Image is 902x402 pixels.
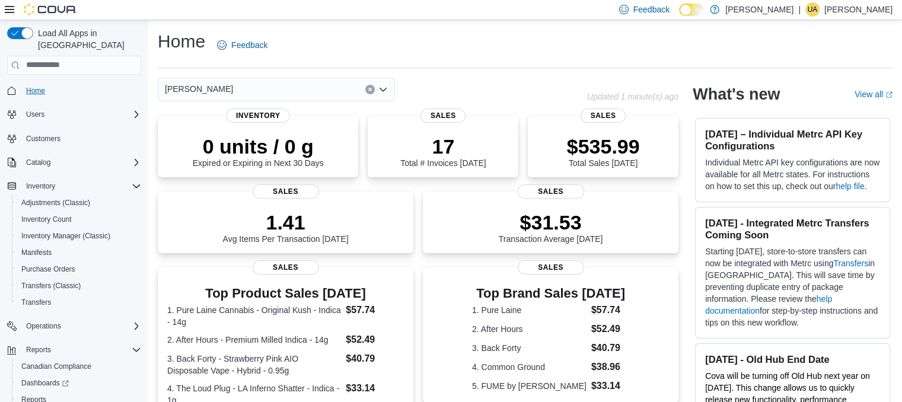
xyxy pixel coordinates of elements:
a: help documentation [705,294,832,315]
span: Inventory [21,179,141,193]
h3: Top Product Sales [DATE] [167,286,404,301]
span: Sales [518,260,584,275]
dt: 4. Common Ground [472,361,587,373]
span: Dark Mode [679,16,680,17]
button: Inventory [2,178,146,194]
span: Home [26,86,45,95]
a: Transfers [833,259,868,268]
span: Inventory [227,109,290,123]
button: Inventory Manager (Classic) [12,228,146,244]
h3: [DATE] - Old Hub End Date [705,353,880,365]
h3: [DATE] - Integrated Metrc Transfers Coming Soon [705,217,880,241]
button: Catalog [2,154,146,171]
dd: $52.49 [591,322,629,336]
span: Reports [26,345,51,355]
div: Transaction Average [DATE] [499,210,603,244]
a: Transfers [17,295,56,310]
span: Adjustments (Classic) [17,196,141,210]
span: UA [808,2,818,17]
p: 1.41 [223,210,349,234]
a: Transfers (Classic) [17,279,85,293]
span: Catalog [26,158,50,167]
span: Inventory Count [17,212,141,226]
button: Clear input [365,85,375,94]
p: Individual Metrc API key configurations are now available for all Metrc states. For instructions ... [705,157,880,192]
span: Transfers (Classic) [21,281,81,291]
h2: What's new [693,85,780,104]
dt: 1. Pure Laine [472,304,587,316]
span: Feedback [231,39,267,51]
button: Catalog [21,155,55,170]
span: Catalog [21,155,141,170]
p: [PERSON_NAME] [824,2,893,17]
dt: 3. Back Forty [472,342,587,354]
span: Feedback [633,4,670,15]
a: Adjustments (Classic) [17,196,95,210]
a: Feedback [212,33,272,57]
span: Inventory Manager (Classic) [21,231,110,241]
dd: $33.14 [591,379,629,393]
span: Canadian Compliance [21,362,91,371]
span: Dashboards [17,376,141,390]
a: Inventory Manager (Classic) [17,229,115,243]
span: Transfers [21,298,51,307]
span: Operations [21,319,141,333]
span: Users [21,107,141,122]
span: Operations [26,321,61,331]
h3: [DATE] – Individual Metrc API Key Configurations [705,128,880,152]
span: Users [26,110,44,119]
h1: Home [158,30,205,53]
span: Purchase Orders [21,264,75,274]
a: Dashboards [17,376,74,390]
button: Inventory [21,179,60,193]
p: $535.99 [567,135,640,158]
button: Inventory Count [12,211,146,228]
span: Home [21,83,141,98]
span: Reports [21,343,141,357]
span: Load All Apps in [GEOGRAPHIC_DATA] [33,27,141,51]
button: Transfers [12,294,146,311]
button: Operations [21,319,66,333]
a: Canadian Compliance [17,359,96,374]
span: Inventory Manager (Classic) [17,229,141,243]
a: Dashboards [12,375,146,391]
span: Sales [253,260,319,275]
dd: $57.74 [591,303,629,317]
a: Home [21,84,50,98]
a: Customers [21,132,65,146]
a: Manifests [17,245,56,260]
svg: External link [885,91,893,98]
button: Transfers (Classic) [12,277,146,294]
div: Avg Items Per Transaction [DATE] [223,210,349,244]
span: Customers [26,134,60,143]
dd: $52.49 [346,333,404,347]
dt: 3. Back Forty - Strawberry Pink AIO Disposable Vape - Hybrid - 0.95g [167,353,341,377]
span: Manifests [21,248,52,257]
span: Inventory Count [21,215,72,224]
button: Customers [2,130,146,147]
dd: $33.14 [346,381,404,395]
dt: 2. After Hours - Premium Milled Indica - 14g [167,334,341,346]
div: Total Sales [DATE] [567,135,640,168]
p: Starting [DATE], store-to-store transfers can now be integrated with Metrc using in [GEOGRAPHIC_D... [705,245,880,328]
button: Manifests [12,244,146,261]
img: Cova [24,4,77,15]
span: Sales [518,184,584,199]
span: Inventory [26,181,55,191]
button: Users [21,107,49,122]
span: Sales [253,184,319,199]
p: | [798,2,801,17]
dd: $40.79 [591,341,629,355]
button: Home [2,82,146,99]
a: Inventory Count [17,212,77,226]
button: Reports [2,342,146,358]
div: Usama Alhassani [805,2,820,17]
button: Open list of options [378,85,388,94]
div: Expired or Expiring in Next 30 Days [193,135,324,168]
button: Adjustments (Classic) [12,194,146,211]
span: Adjustments (Classic) [21,198,90,208]
a: Purchase Orders [17,262,80,276]
span: Purchase Orders [17,262,141,276]
button: Reports [21,343,56,357]
a: View allExternal link [855,90,893,99]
